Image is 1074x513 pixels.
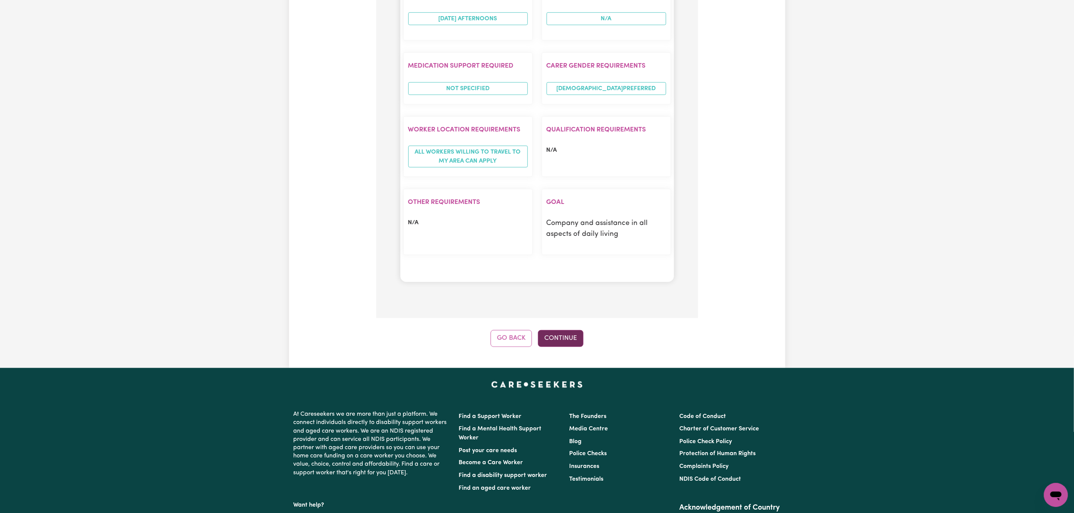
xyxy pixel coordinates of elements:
[547,147,557,153] span: N/A
[679,413,726,419] a: Code of Conduct
[294,498,450,510] p: Want help?
[547,218,666,240] p: Company and assistance in all aspects of daily living
[679,477,741,483] a: NDIS Code of Conduct
[538,330,583,347] button: Continue
[459,426,542,441] a: Find a Mental Health Support Worker
[408,198,528,206] h2: Other requirements
[679,464,729,470] a: Complaints Policy
[547,82,666,95] span: [DEMOGRAPHIC_DATA] preferred
[547,62,666,70] h2: Carer gender requirements
[569,451,607,457] a: Police Checks
[679,426,759,432] a: Charter of Customer Service
[547,198,666,206] h2: Goal
[569,413,606,419] a: The Founders
[547,126,666,134] h2: Qualification requirements
[408,126,528,134] h2: Worker location requirements
[569,439,582,445] a: Blog
[491,330,532,347] button: Go Back
[569,464,599,470] a: Insurances
[491,382,583,388] a: Careseekers home page
[459,473,547,479] a: Find a disability support worker
[459,413,522,419] a: Find a Support Worker
[569,477,603,483] a: Testimonials
[1044,483,1068,507] iframe: Button to launch messaging window, conversation in progress
[408,12,528,25] li: [DATE] afternoons
[569,426,608,432] a: Media Centre
[459,460,523,466] a: Become a Care Worker
[547,12,666,25] span: N/A
[679,504,780,513] h2: Acknowledgement of Country
[408,220,419,226] span: N/A
[679,451,756,457] a: Protection of Human Rights
[294,407,450,480] p: At Careseekers we are more than just a platform. We connect individuals directly to disability su...
[408,62,528,70] h2: Medication Support Required
[459,448,517,454] a: Post your care needs
[459,486,531,492] a: Find an aged care worker
[679,439,732,445] a: Police Check Policy
[408,146,528,167] span: All workers willing to travel to my area can apply
[408,82,528,95] span: Not specified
